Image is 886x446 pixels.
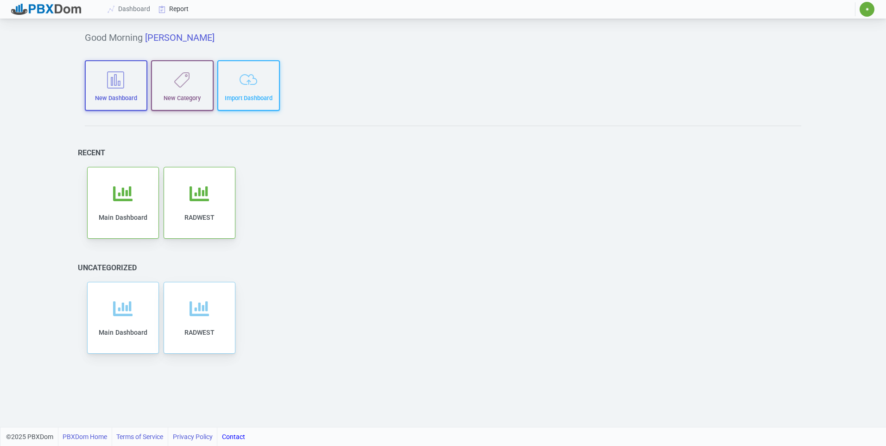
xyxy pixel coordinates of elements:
[116,427,163,446] a: Terms of Service
[184,214,215,221] span: RADWEST
[184,329,215,336] span: RADWEST
[99,329,147,336] span: Main Dashboard
[85,60,147,111] button: New Dashboard
[78,263,137,272] h6: Uncategorized
[78,148,105,157] h6: Recent
[145,32,215,43] span: [PERSON_NAME]
[6,427,245,446] div: ©2025 PBXDom
[173,427,213,446] a: Privacy Policy
[155,0,193,18] a: Report
[85,32,801,43] h5: Good Morning
[104,0,155,18] a: Dashboard
[222,427,245,446] a: Contact
[865,6,869,12] span: ✷
[859,1,875,17] button: ✷
[99,214,147,221] span: Main Dashboard
[217,60,280,111] button: Import Dashboard
[151,60,214,111] button: New Category
[63,427,107,446] a: PBXDom Home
